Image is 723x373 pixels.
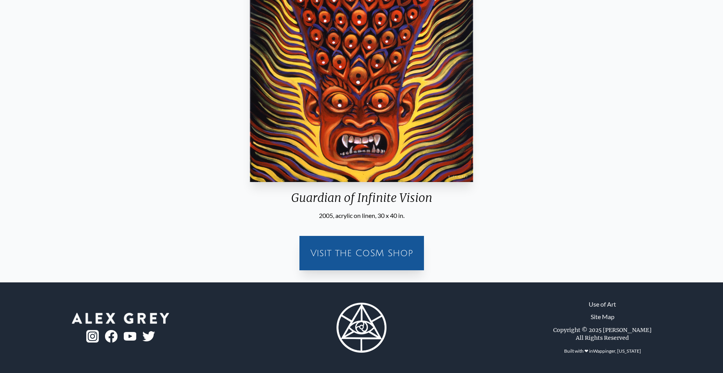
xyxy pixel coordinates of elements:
img: twitter-logo.png [142,331,155,341]
div: All Rights Reserved [576,334,629,342]
a: Use of Art [589,300,616,309]
a: Site Map [591,312,614,321]
a: Wappinger, [US_STATE] [593,348,641,354]
img: youtube-logo.png [124,332,136,341]
a: Visit the CoSM Shop [304,241,419,266]
img: ig-logo.png [86,330,99,343]
div: 2005, acrylic on linen, 30 x 40 in. [247,211,476,220]
img: fb-logo.png [105,330,118,343]
div: Guardian of Infinite Vision [247,191,476,211]
div: Built with ❤ in [561,345,644,357]
div: Copyright © 2025 [PERSON_NAME] [553,326,652,334]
